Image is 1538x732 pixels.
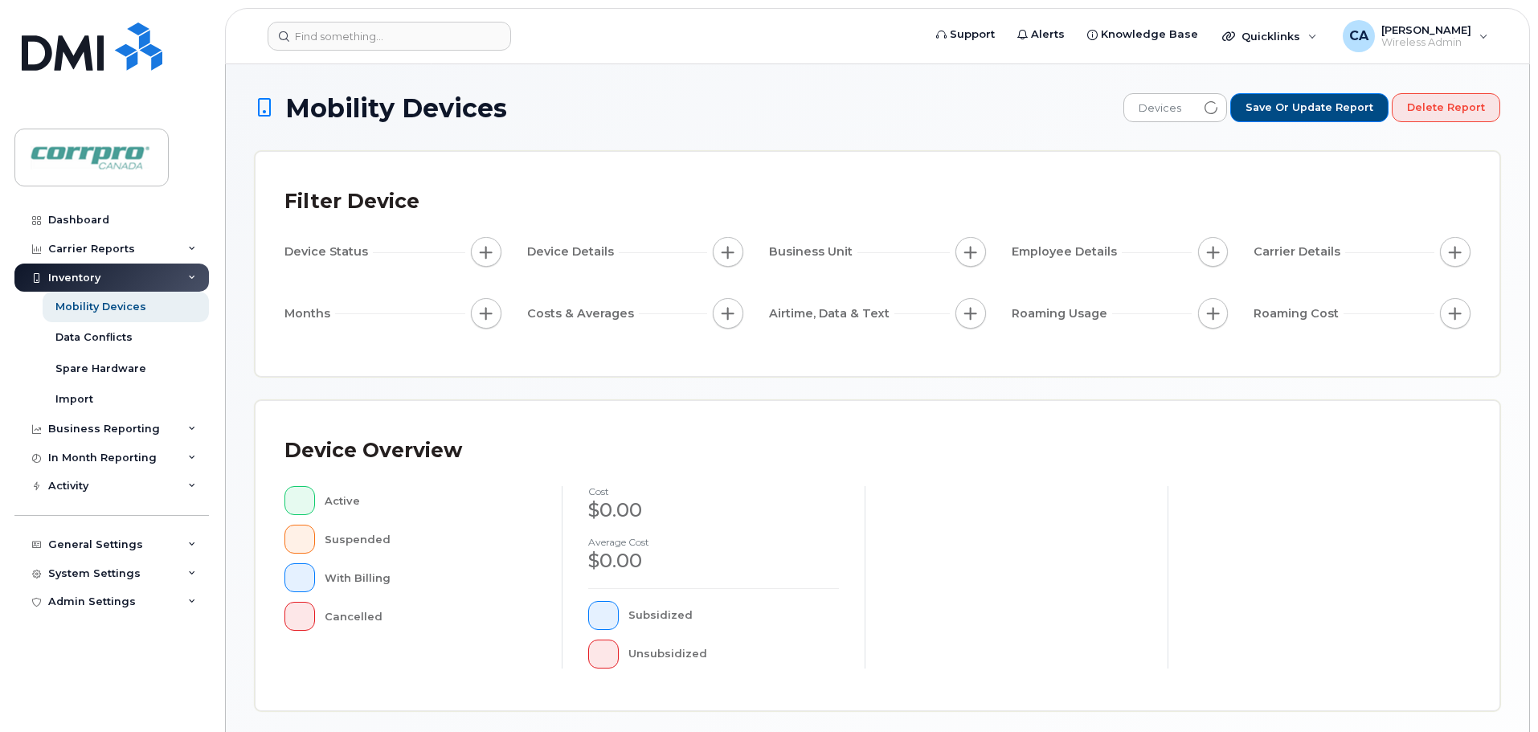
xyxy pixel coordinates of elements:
[769,305,894,322] span: Airtime, Data & Text
[1407,100,1485,115] span: Delete Report
[588,497,839,524] div: $0.00
[1124,94,1196,123] span: Devices
[1254,305,1344,322] span: Roaming Cost
[628,640,840,669] div: Unsubsidized
[588,537,839,547] h4: Average cost
[1246,100,1373,115] span: Save or Update Report
[284,181,419,223] div: Filter Device
[325,486,537,515] div: Active
[1392,93,1500,122] button: Delete Report
[1012,305,1112,322] span: Roaming Usage
[285,94,507,122] span: Mobility Devices
[284,243,373,260] span: Device Status
[1012,243,1122,260] span: Employee Details
[284,430,462,472] div: Device Overview
[527,243,619,260] span: Device Details
[1230,93,1389,122] button: Save or Update Report
[628,601,840,630] div: Subsidized
[325,602,537,631] div: Cancelled
[325,525,537,554] div: Suspended
[527,305,639,322] span: Costs & Averages
[588,486,839,497] h4: cost
[325,563,537,592] div: With Billing
[588,547,839,575] div: $0.00
[284,305,335,322] span: Months
[769,243,857,260] span: Business Unit
[1254,243,1345,260] span: Carrier Details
